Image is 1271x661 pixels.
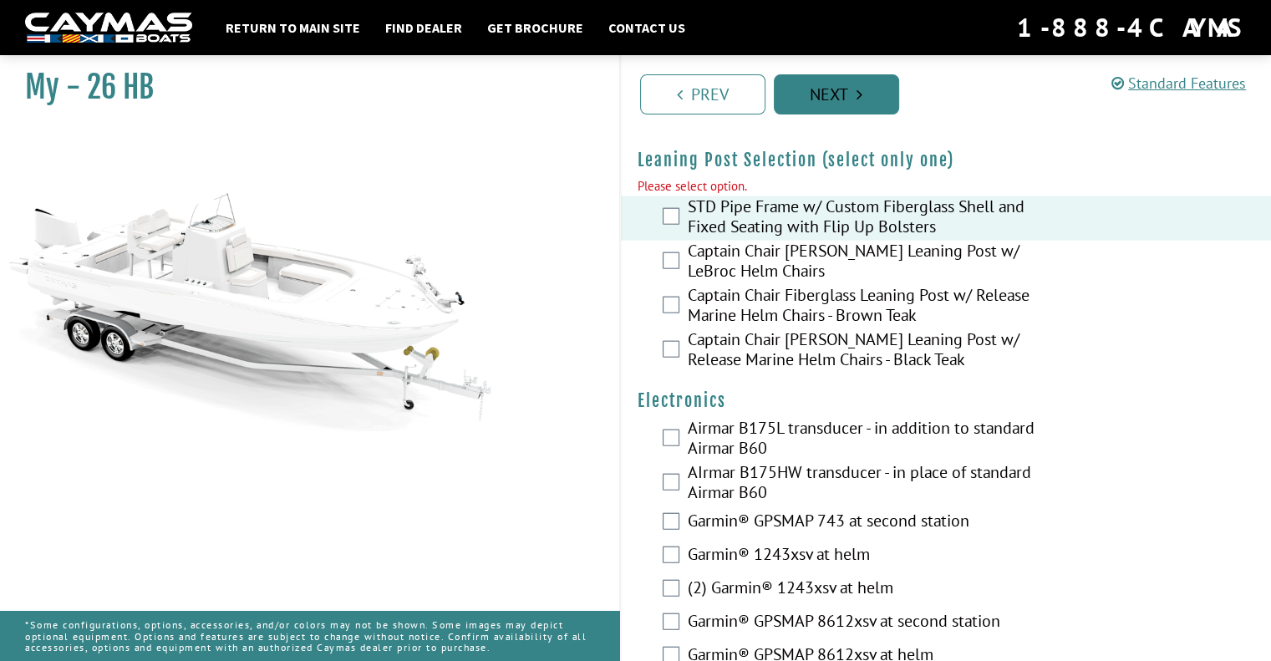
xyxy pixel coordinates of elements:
[638,390,1255,411] h4: Electronics
[688,544,1038,568] label: Garmin® 1243xsv at helm
[688,241,1038,285] label: Captain Chair [PERSON_NAME] Leaning Post w/ LeBroc Helm Chairs
[1017,9,1246,46] div: 1-888-4CAYMAS
[479,17,592,38] a: Get Brochure
[688,418,1038,462] label: Airmar B175L transducer - in addition to standard Airmar B60
[25,611,594,661] p: *Some configurations, options, accessories, and/or colors may not be shown. Some images may depic...
[600,17,694,38] a: Contact Us
[688,611,1038,635] label: Garmin® GPSMAP 8612xsv at second station
[638,150,1255,170] h4: Leaning Post Selection (select only one)
[25,13,192,43] img: white-logo-c9c8dbefe5ff5ceceb0f0178aa75bf4bb51f6bca0971e226c86eb53dfe498488.png
[640,74,765,114] a: Prev
[688,285,1038,329] label: Captain Chair Fiberglass Leaning Post w/ Release Marine Helm Chairs - Brown Teak
[25,69,577,106] h1: My - 26 HB
[638,177,1255,196] div: Please select option.
[688,511,1038,535] label: Garmin® GPSMAP 743 at second station
[377,17,470,38] a: Find Dealer
[688,577,1038,602] label: (2) Garmin® 1243xsv at helm
[688,329,1038,374] label: Captain Chair [PERSON_NAME] Leaning Post w/ Release Marine Helm Chairs - Black Teak
[688,462,1038,506] label: AIrmar B175HW transducer - in place of standard Airmar B60
[1111,74,1246,93] a: Standard Features
[774,74,899,114] a: Next
[688,196,1038,241] label: STD Pipe Frame w/ Custom Fiberglass Shell and Fixed Seating with Flip Up Bolsters
[217,17,369,38] a: Return to main site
